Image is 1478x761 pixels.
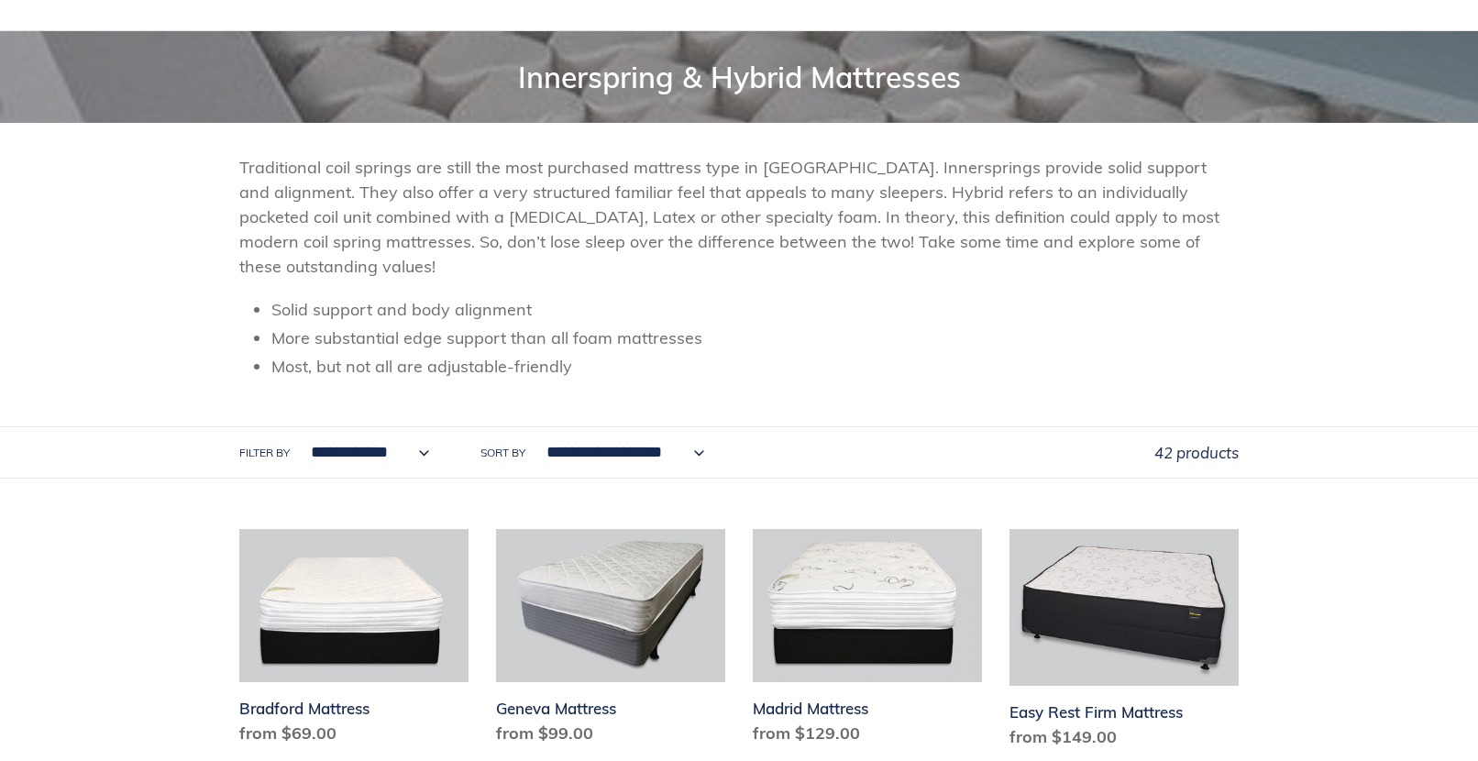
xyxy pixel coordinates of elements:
[239,445,290,461] label: Filter by
[239,155,1239,279] p: Traditional coil springs are still the most purchased mattress type in [GEOGRAPHIC_DATA]. Innersp...
[518,59,961,95] span: Innerspring & Hybrid Mattresses
[271,325,1239,350] li: More substantial edge support than all foam mattresses
[496,529,725,753] a: Geneva Mattress
[239,529,469,753] a: Bradford Mattress
[1154,443,1239,462] span: 42 products
[271,297,1239,322] li: Solid support and body alignment
[753,529,982,753] a: Madrid Mattress
[480,445,525,461] label: Sort by
[1009,529,1239,756] a: Easy Rest Firm Mattress
[271,354,1239,379] li: Most, but not all are adjustable-friendly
